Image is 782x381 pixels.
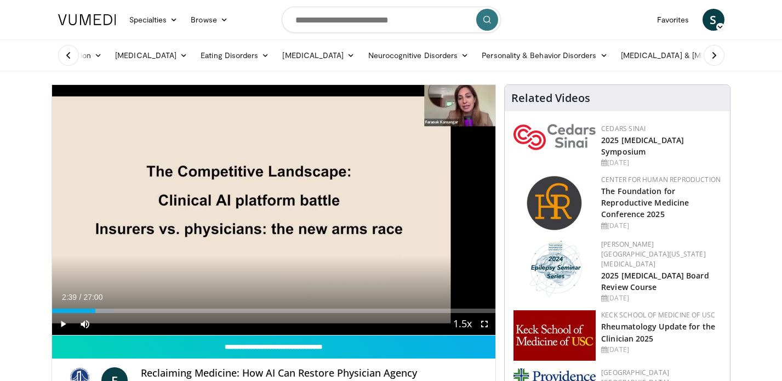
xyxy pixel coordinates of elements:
div: [DATE] [601,158,721,168]
button: Play [52,313,74,335]
a: 2025 [MEDICAL_DATA] Symposium [601,135,684,157]
input: Search topics, interventions [282,7,501,33]
button: Mute [74,313,96,335]
a: Specialties [123,9,185,31]
span: / [79,293,82,302]
img: VuMedi Logo [58,14,116,25]
a: Personality & Behavior Disorders [475,44,614,66]
div: [DATE] [601,293,721,303]
a: Keck School of Medicine of USC [601,310,715,320]
span: 27:00 [83,293,102,302]
a: Cedars Sinai [601,124,646,133]
img: 7e905080-f4a2-4088-8787-33ce2bef9ada.png.150x105_q85_autocrop_double_scale_upscale_version-0.2.png [513,124,596,150]
a: [MEDICAL_DATA] [109,44,194,66]
a: Neurocognitive Disorders [362,44,476,66]
img: c058e059-5986-4522-8e32-16b7599f4943.png.150x105_q85_autocrop_double_scale_upscale_version-0.2.png [526,175,584,232]
a: [MEDICAL_DATA] & [MEDICAL_DATA] [614,44,771,66]
img: 76bc84c6-69a7-4c34-b56c-bd0b7f71564d.png.150x105_q85_autocrop_double_scale_upscale_version-0.2.png [525,240,585,297]
a: Rheumatology Update for the Clinician 2025 [601,321,715,343]
video-js: Video Player [52,85,496,335]
span: 2:39 [62,293,77,302]
div: [DATE] [601,345,721,355]
a: Eating Disorders [194,44,276,66]
a: Browse [184,9,235,31]
a: [PERSON_NAME][GEOGRAPHIC_DATA][US_STATE][MEDICAL_DATA] [601,240,706,269]
button: Playback Rate [452,313,473,335]
img: 7b941f1f-d101-407a-8bfa-07bd47db01ba.png.150x105_q85_autocrop_double_scale_upscale_version-0.2.jpg [513,310,596,361]
a: Favorites [650,9,696,31]
a: [MEDICAL_DATA] [276,44,361,66]
a: 2025 [MEDICAL_DATA] Board Review Course [601,270,709,292]
a: S [703,9,724,31]
a: Center for Human Reproduction [601,175,721,184]
div: [DATE] [601,221,721,231]
h4: Reclaiming Medicine: How AI Can Restore Physician Agency [141,367,487,379]
button: Fullscreen [473,313,495,335]
div: Progress Bar [52,309,496,313]
a: The Foundation for Reproductive Medicine Conference 2025 [601,186,689,219]
h4: Related Videos [511,92,590,105]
